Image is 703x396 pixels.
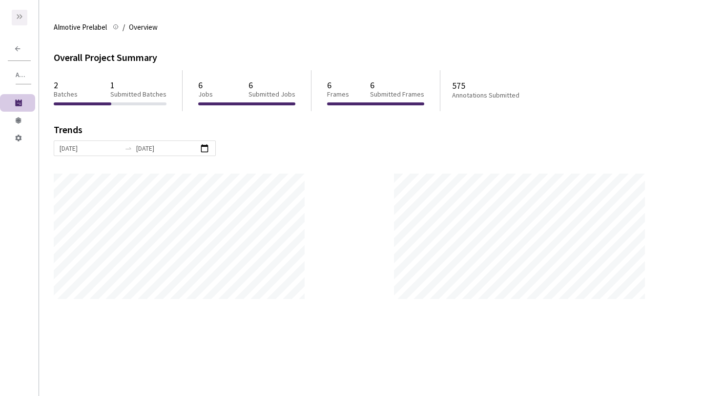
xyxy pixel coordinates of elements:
p: Jobs [198,90,213,99]
span: to [124,144,132,152]
p: Frames [327,90,349,99]
span: Overview [129,21,158,33]
span: swap-right [124,144,132,152]
input: End date [136,143,197,154]
div: Trends [54,125,675,140]
div: Overall Project Summary [54,51,688,65]
p: Submitted Jobs [248,90,295,99]
p: Submitted Batches [110,90,166,99]
p: Submitted Frames [370,90,424,99]
span: AImotive Prelabel [54,21,107,33]
p: Annotations Submitted [452,91,558,99]
p: 6 [198,80,213,90]
p: 6 [248,80,295,90]
p: 2 [54,80,78,90]
p: 6 [370,80,424,90]
p: Batches [54,90,78,99]
input: Start date [60,143,121,154]
p: 575 [452,80,558,91]
p: 1 [110,80,166,90]
li: / [123,21,125,33]
p: 6 [327,80,349,90]
span: AImotive Prelabel [16,71,25,79]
